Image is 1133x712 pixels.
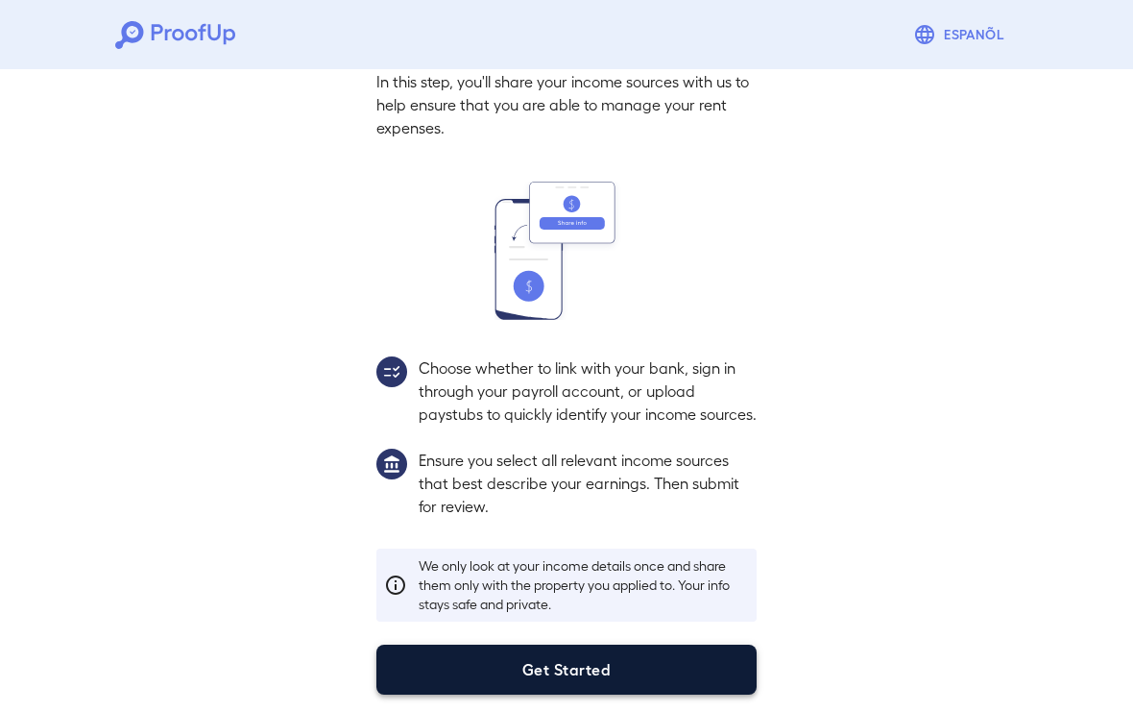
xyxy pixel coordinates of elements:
p: Ensure you select all relevant income sources that best describe your earnings. Then submit for r... [419,449,757,518]
img: group1.svg [376,449,407,479]
img: group2.svg [376,356,407,387]
button: Get Started [376,645,757,695]
p: We only look at your income details once and share them only with the property you applied to. Yo... [419,556,749,614]
p: Choose whether to link with your bank, sign in through your payroll account, or upload paystubs t... [419,356,757,426]
img: transfer_money.svg [494,182,639,320]
p: In this step, you'll share your income sources with us to help ensure that you are able to manage... [376,70,757,139]
button: Espanõl [905,15,1018,54]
